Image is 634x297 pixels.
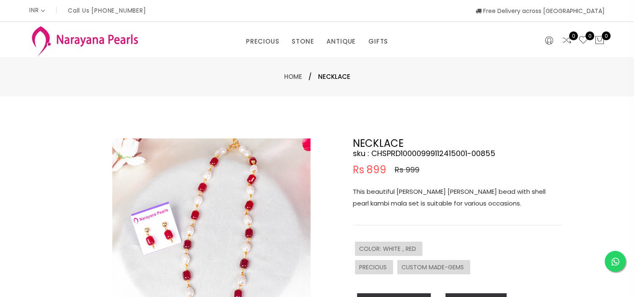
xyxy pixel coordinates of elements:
span: Free Delivery across [GEOGRAPHIC_DATA] [476,7,605,15]
span: CUSTOM MADE-GEMS [401,263,466,271]
span: Rs 899 [353,165,386,175]
span: Rs 999 [395,165,419,175]
button: 0 [595,35,605,46]
p: This beautiful [PERSON_NAME] [PERSON_NAME] bead with shell pearl kambi mala set is suitable for v... [353,186,562,209]
span: COLOR : [359,245,383,253]
span: 0 [602,31,611,40]
span: NECKLACE [318,72,350,82]
a: STONE [292,35,314,48]
p: Call Us [PHONE_NUMBER] [68,8,146,13]
a: 0 [562,35,572,46]
a: GIFTS [368,35,388,48]
span: 0 [569,31,578,40]
span: 0 [585,31,594,40]
span: , RED [403,245,418,253]
h4: sku : CHSPRD10000999112415001-00855 [353,148,562,159]
h2: NECKLACE [353,138,562,148]
a: ANTIQUE [326,35,356,48]
span: PRECIOUS [359,263,389,271]
a: 0 [578,35,588,46]
a: Home [284,72,302,81]
a: PRECIOUS [246,35,279,48]
span: WHITE [383,245,403,253]
span: / [308,72,312,82]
